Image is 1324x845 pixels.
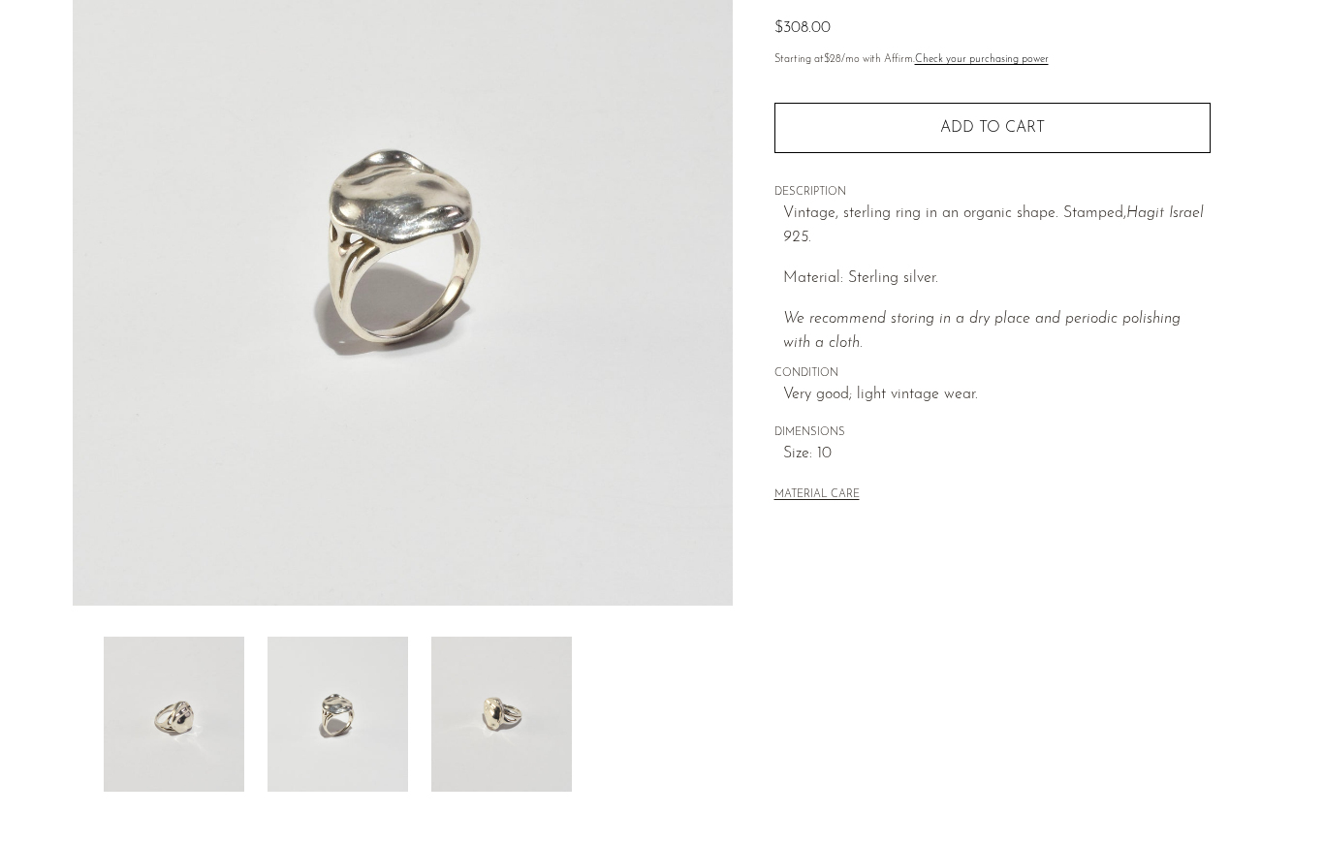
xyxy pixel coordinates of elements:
p: Material: Sterling silver. [783,266,1211,292]
img: Sterling Organic Ring [104,637,244,792]
img: Sterling Organic Ring [431,637,572,792]
button: Add to cart [774,103,1211,153]
span: Add to cart [940,120,1045,136]
a: Check your purchasing power - Learn more about Affirm Financing (opens in modal) [915,54,1049,65]
span: CONDITION [774,365,1211,383]
span: Size: 10 [783,442,1211,467]
span: $28 [824,54,841,65]
span: DESCRIPTION [774,184,1211,202]
button: MATERIAL CARE [774,488,860,503]
em: We recommend storing in a dry place and periodic polishing with a cloth. [783,311,1181,352]
p: Vintage, sterling ring in an organic shape. Stamped, [783,202,1211,251]
p: Starting at /mo with Affirm. [774,51,1211,69]
img: Sterling Organic Ring [268,637,408,792]
span: $308.00 [774,20,831,36]
span: Very good; light vintage wear. [783,383,1211,408]
span: DIMENSIONS [774,424,1211,442]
